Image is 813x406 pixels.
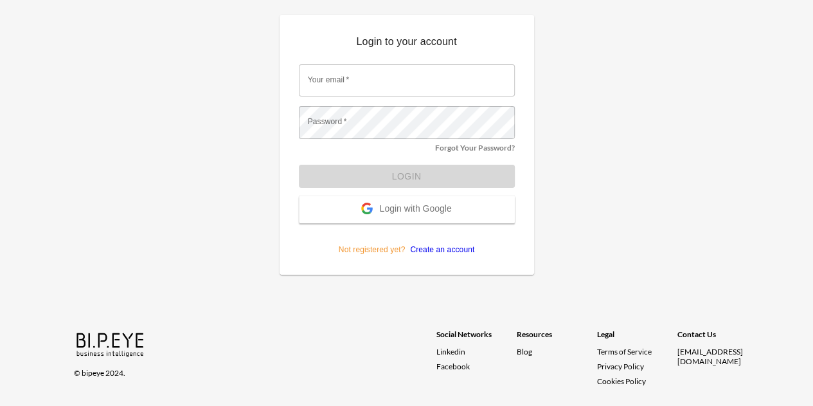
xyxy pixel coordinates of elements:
a: Create an account [405,245,474,254]
div: Contact Us [677,329,758,347]
a: Privacy Policy [597,362,644,371]
div: Social Networks [436,329,517,347]
p: Not registered yet? [299,223,515,255]
div: Legal [597,329,677,347]
a: Forgot Your Password? [435,143,515,152]
span: Facebook [436,362,470,371]
div: [EMAIL_ADDRESS][DOMAIN_NAME] [677,347,758,366]
a: Cookies Policy [597,376,646,386]
p: Login to your account [299,34,515,55]
img: bipeye-logo [74,329,148,358]
div: Resources [517,329,597,347]
div: © bipeye 2024. [74,360,418,378]
span: Login with Google [379,203,451,216]
a: Linkedin [436,347,517,356]
a: Terms of Service [597,347,672,356]
a: Blog [517,347,532,356]
button: Login with Google [299,196,515,223]
span: Linkedin [436,347,465,356]
a: Facebook [436,362,517,371]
